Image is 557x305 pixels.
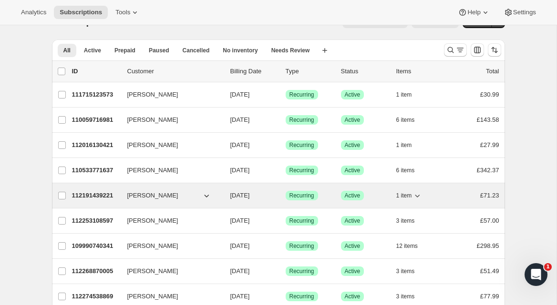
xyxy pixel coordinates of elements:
[122,138,217,153] button: [PERSON_NAME]
[396,138,423,152] button: 1 item
[289,167,314,174] span: Recurring
[122,238,217,254] button: [PERSON_NAME]
[345,116,361,124] span: Active
[72,241,120,251] p: 109990740341
[486,67,499,76] p: Total
[396,239,428,253] button: 12 items
[525,263,547,286] iframe: Intercom live chat
[396,214,425,227] button: 3 items
[396,265,425,278] button: 3 items
[72,67,120,76] p: ID
[289,116,314,124] span: Recurring
[289,267,314,275] span: Recurring
[72,140,120,150] p: 112016130421
[444,43,467,57] button: Search and filter results
[122,112,217,128] button: [PERSON_NAME]
[63,47,71,54] span: All
[317,44,332,57] button: Create new view
[345,267,361,275] span: Active
[72,164,499,177] div: 110533771637[PERSON_NAME][DATE]SuccessRecurringSuccessActive6 items£342.37
[72,214,499,227] div: 112253108597[PERSON_NAME][DATE]SuccessRecurringSuccessActive3 items£57.00
[183,47,210,54] span: Cancelled
[289,141,314,149] span: Recurring
[127,140,178,150] span: [PERSON_NAME]
[127,67,223,76] p: Customer
[54,6,108,19] button: Subscriptions
[72,266,120,276] p: 112268870005
[110,6,145,19] button: Tools
[72,113,499,127] div: 110059716981[PERSON_NAME][DATE]SuccessRecurringSuccessActive6 items£143.58
[480,217,499,224] span: £57.00
[72,166,120,175] p: 110533771637
[271,47,310,54] span: Needs Review
[230,141,250,148] span: [DATE]
[289,91,314,98] span: Recurring
[122,188,217,203] button: [PERSON_NAME]
[72,67,499,76] div: IDCustomerBilling DateTypeStatusItemsTotal
[230,267,250,275] span: [DATE]
[21,9,46,16] span: Analytics
[396,267,415,275] span: 3 items
[230,167,250,174] span: [DATE]
[396,88,423,101] button: 1 item
[480,293,499,300] span: £77.99
[127,216,178,226] span: [PERSON_NAME]
[396,293,415,300] span: 3 items
[544,263,552,271] span: 1
[127,115,178,125] span: [PERSON_NAME]
[341,67,389,76] p: Status
[122,213,217,228] button: [PERSON_NAME]
[72,239,499,253] div: 109990740341[PERSON_NAME][DATE]SuccessRecurringSuccessActive12 items£298.95
[223,47,258,54] span: No inventory
[345,293,361,300] span: Active
[396,217,415,225] span: 3 items
[396,164,425,177] button: 6 items
[72,265,499,278] div: 112268870005[PERSON_NAME][DATE]SuccessRecurringSuccessActive3 items£51.49
[122,87,217,102] button: [PERSON_NAME]
[477,116,499,123] span: £143.58
[396,242,418,250] span: 12 items
[72,216,120,226] p: 112253108597
[122,264,217,279] button: [PERSON_NAME]
[396,113,425,127] button: 6 items
[122,289,217,304] button: [PERSON_NAME]
[149,47,169,54] span: Paused
[230,116,250,123] span: [DATE]
[345,217,361,225] span: Active
[480,267,499,275] span: £51.49
[115,9,130,16] span: Tools
[396,91,412,98] span: 1 item
[396,290,425,303] button: 3 items
[345,91,361,98] span: Active
[396,116,415,124] span: 6 items
[127,241,178,251] span: [PERSON_NAME]
[122,163,217,178] button: [PERSON_NAME]
[471,43,484,57] button: Customize table column order and visibility
[396,141,412,149] span: 1 item
[72,138,499,152] div: 112016130421[PERSON_NAME][DATE]SuccessRecurringSuccessActive1 item£27.99
[345,242,361,250] span: Active
[72,292,120,301] p: 112274538869
[72,90,120,99] p: 111715123573
[289,293,314,300] span: Recurring
[84,47,101,54] span: Active
[230,293,250,300] span: [DATE]
[480,192,499,199] span: £71.23
[498,6,542,19] button: Settings
[488,43,501,57] button: Sort the results
[345,192,361,199] span: Active
[72,191,120,200] p: 112191439221
[72,189,499,202] div: 112191439221[PERSON_NAME][DATE]SuccessRecurringSuccessActive1 item£71.23
[480,91,499,98] span: £30.99
[289,192,314,199] span: Recurring
[396,192,412,199] span: 1 item
[114,47,135,54] span: Prepaid
[452,6,495,19] button: Help
[230,67,278,76] p: Billing Date
[477,242,499,249] span: £298.95
[72,115,120,125] p: 110059716981
[477,167,499,174] span: £342.37
[15,6,52,19] button: Analytics
[289,217,314,225] span: Recurring
[127,90,178,99] span: [PERSON_NAME]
